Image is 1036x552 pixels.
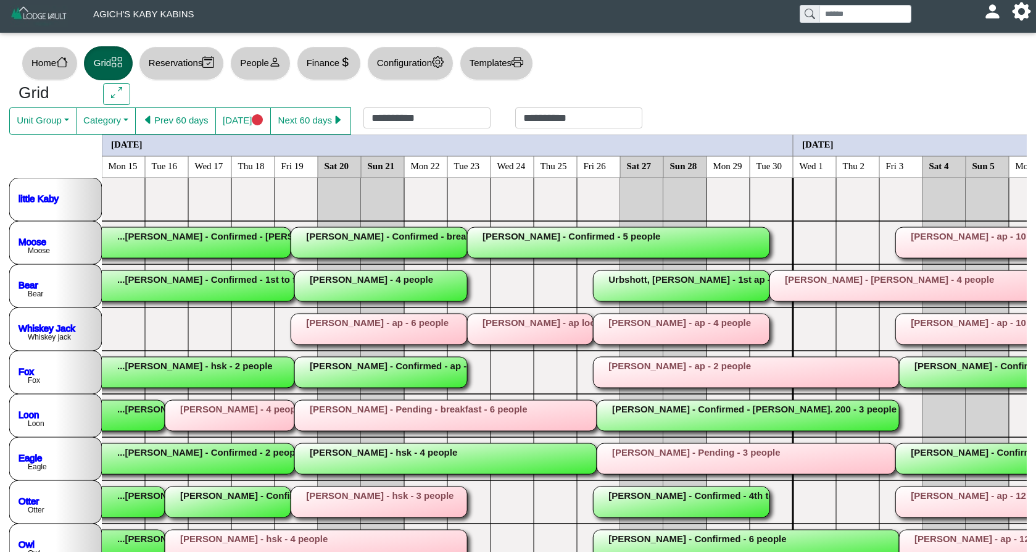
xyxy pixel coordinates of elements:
[139,46,224,80] button: Reservationscalendar2 check
[143,114,154,126] svg: caret left fill
[367,46,454,80] button: Configurationgear
[28,246,50,255] text: Moose
[988,7,997,16] svg: person fill
[297,46,361,80] button: Financecurrency dollar
[76,107,136,135] button: Category
[135,107,216,135] button: caret left fillPrev 60 days
[670,161,697,170] text: Sun 28
[368,161,395,170] text: Sun 21
[28,462,47,471] text: Eagle
[19,452,42,462] a: Eagle
[28,290,43,298] text: Bear
[332,114,344,126] svg: caret right fill
[800,161,823,170] text: Wed 1
[10,5,68,27] img: Z
[56,56,68,68] svg: house
[84,46,133,80] button: Gridgrid
[19,236,46,246] a: Moose
[363,107,491,128] input: Check in
[19,83,85,103] h3: Grid
[152,161,178,170] text: Tue 16
[238,161,265,170] text: Thu 18
[28,506,44,514] text: Otter
[805,9,814,19] svg: search
[843,161,864,170] text: Thu 2
[515,107,642,128] input: Check out
[411,161,440,170] text: Mon 22
[111,139,143,149] text: [DATE]
[886,161,904,170] text: Fri 3
[19,538,35,549] a: Owl
[713,161,742,170] text: Mon 29
[28,419,44,428] text: Loon
[19,322,75,333] a: Whiskey Jack
[195,161,223,170] text: Wed 17
[252,114,263,126] svg: circle fill
[19,279,38,290] a: Bear
[19,495,39,506] a: Otter
[270,107,351,135] button: Next 60 dayscaret right fill
[215,107,271,135] button: [DATE]circle fill
[756,161,782,170] text: Tue 30
[269,56,281,68] svg: person
[103,83,130,106] button: arrows angle expand
[109,161,138,170] text: Mon 15
[111,56,123,68] svg: grid
[802,139,834,149] text: [DATE]
[1017,7,1026,16] svg: gear fill
[22,46,78,80] button: Homehouse
[28,333,72,341] text: Whiskey jack
[454,161,480,170] text: Tue 23
[230,46,290,80] button: Peopleperson
[339,56,351,68] svg: currency dollar
[929,161,950,170] text: Sat 4
[497,161,526,170] text: Wed 24
[9,107,77,135] button: Unit Group
[28,376,40,385] text: Fox
[202,56,214,68] svg: calendar2 check
[432,56,444,68] svg: gear
[584,161,607,170] text: Fri 26
[541,161,567,170] text: Thu 25
[972,161,995,170] text: Sun 5
[325,161,349,170] text: Sat 20
[19,409,39,419] a: Loon
[512,56,523,68] svg: printer
[19,193,59,203] a: little Kaby
[627,161,652,170] text: Sat 27
[281,161,304,170] text: Fri 19
[19,366,35,376] a: Fox
[460,46,533,80] button: Templatesprinter
[111,87,123,99] svg: arrows angle expand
